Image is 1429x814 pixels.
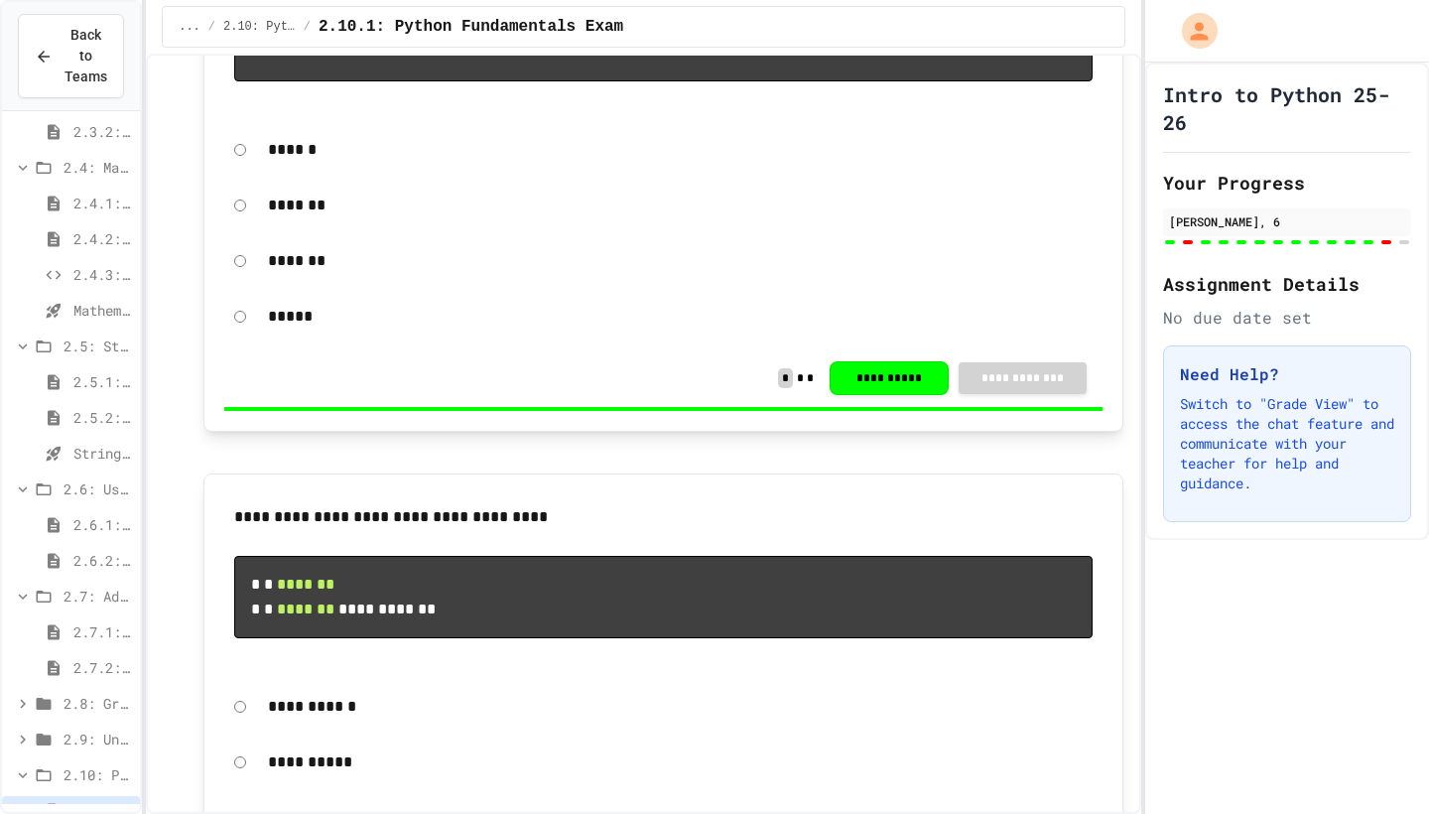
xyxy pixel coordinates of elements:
[64,336,132,356] span: 2.5: String Operators
[73,264,132,285] span: 2.4.3: The World's Worst [PERSON_NAME] Market
[1169,212,1405,230] div: [PERSON_NAME], 6
[64,586,132,607] span: 2.7: Advanced Math
[64,157,132,178] span: 2.4: Mathematical Operators
[64,693,132,714] span: 2.8: Group Project - Mad Libs
[73,371,132,392] span: 2.5.1: String Operators
[1163,169,1411,197] h2: Your Progress
[64,729,132,749] span: 2.9: Unit Summary
[223,19,296,35] span: 2.10: Python Fundamentals Exam
[208,19,215,35] span: /
[65,25,107,87] span: Back to Teams
[1161,8,1223,54] div: My Account
[73,550,132,571] span: 2.6.2: Review - User Input
[1163,306,1411,330] div: No due date set
[304,19,311,35] span: /
[1180,394,1394,493] p: Switch to "Grade View" to access the chat feature and communicate with your teacher for help and ...
[64,764,132,785] span: 2.10: Python Fundamentals Exam
[1180,362,1394,386] h3: Need Help?
[73,300,132,321] span: Mathematical Operators - Quiz
[73,407,132,428] span: 2.5.2: Review - String Operators
[1163,80,1411,136] h1: Intro to Python 25-26
[73,121,132,142] span: 2.3.2: Review - Variables and Data Types
[179,19,200,35] span: ...
[73,228,132,249] span: 2.4.2: Review - Mathematical Operators
[73,443,132,464] span: String Operators - Quiz
[1163,270,1411,298] h2: Assignment Details
[73,193,132,213] span: 2.4.1: Mathematical Operators
[73,514,132,535] span: 2.6.1: User Input
[319,15,623,39] span: 2.10.1: Python Fundamentals Exam
[73,621,132,642] span: 2.7.1: Advanced Math
[73,657,132,678] span: 2.7.2: Review - Advanced Math
[64,478,132,499] span: 2.6: User Input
